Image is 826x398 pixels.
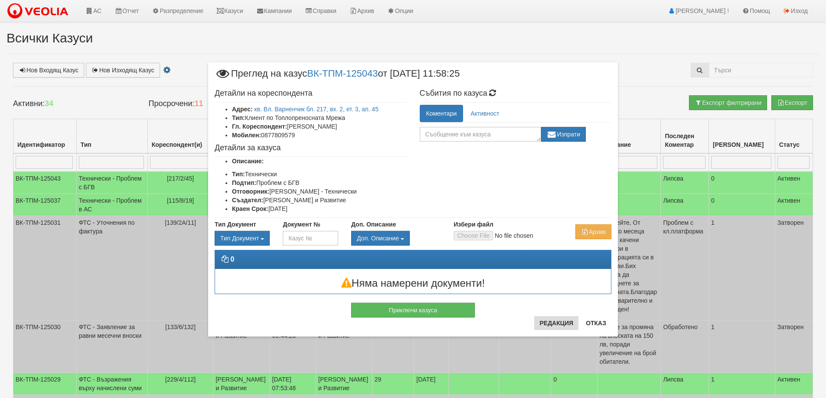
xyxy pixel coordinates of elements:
strong: 0 [230,256,234,263]
b: Гл. Кореспондент: [232,123,287,130]
b: Адрес: [232,106,253,113]
span: Преглед на казус от [DATE] 11:58:25 [215,69,460,85]
button: Отказ [581,316,611,330]
div: Двоен клик, за изчистване на избраната стойност. [351,231,441,246]
label: Тип Документ [215,220,256,229]
li: [PERSON_NAME] [232,122,407,131]
b: Тип: [232,171,245,178]
li: Проблем с БГВ [232,178,407,187]
a: ВК-ТПМ-125043 [307,68,378,79]
h4: Събития по казуса [420,89,612,98]
b: Краен Срок: [232,205,268,212]
a: кв. Вл. Варненчик бл. 217, вх. 2, ет. 3, ап. 45 [255,106,379,113]
button: Доп. Описание [351,231,410,246]
span: Доп. Описание [357,235,399,242]
b: Създател: [232,197,263,204]
div: Двоен клик, за изчистване на избраната стойност. [215,231,270,246]
b: Отговорник: [232,188,269,195]
label: Документ № [283,220,320,229]
button: Тип Документ [215,231,270,246]
span: Тип Документ [220,235,259,242]
h4: Детайли за казуса [215,144,407,152]
a: Коментари [420,105,464,122]
input: Казус № [283,231,338,246]
a: Активност [464,105,506,122]
button: Редакция [534,316,578,330]
li: Клиент по Топлопреносната Мрежа [232,113,407,122]
li: [PERSON_NAME] - Технически [232,187,407,196]
h3: Няма намерени документи! [215,278,611,289]
li: Технически [232,170,407,178]
li: 0877809579 [232,131,407,139]
button: Архив [575,224,611,239]
b: Подтип: [232,179,256,186]
b: Тип: [232,114,245,121]
h4: Детайли на кореспондента [215,89,407,98]
li: [PERSON_NAME] и Развитие [232,196,407,204]
button: Приключи казуса [351,303,475,317]
b: Описание: [232,158,264,165]
button: Изпрати [541,127,586,142]
li: [DATE] [232,204,407,213]
label: Избери файл [454,220,493,229]
label: Доп. Описание [351,220,396,229]
b: Мобилен: [232,132,261,139]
